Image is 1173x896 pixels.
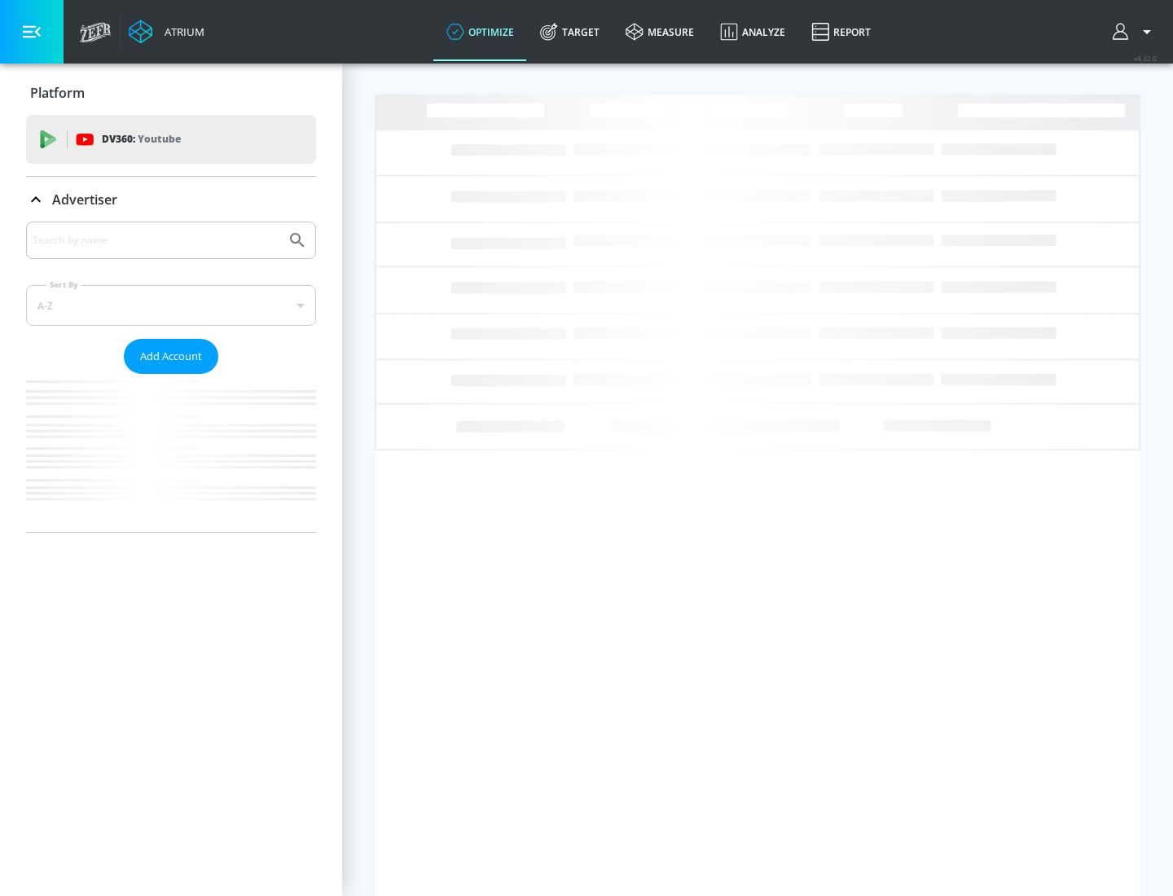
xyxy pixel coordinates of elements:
a: Atrium [129,20,204,44]
button: Add Account [124,339,218,374]
a: measure [613,2,707,61]
a: Target [527,2,613,61]
a: Report [798,2,884,61]
p: Youtube [138,130,181,147]
div: Advertiser [26,222,316,532]
a: optimize [433,2,527,61]
div: DV360: Youtube [26,115,316,164]
div: Advertiser [26,177,316,222]
div: Platform [26,70,316,116]
div: Atrium [158,24,204,39]
span: Add Account [140,347,202,366]
label: Sort By [46,279,81,290]
p: Platform [30,84,85,102]
p: Advertiser [52,191,117,209]
a: Analyze [707,2,798,61]
nav: list of Advertiser [26,374,316,532]
p: DV360: [102,130,181,148]
span: v 4.32.0 [1134,54,1157,63]
div: A-Z [26,285,316,326]
input: Search by name [33,230,279,251]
